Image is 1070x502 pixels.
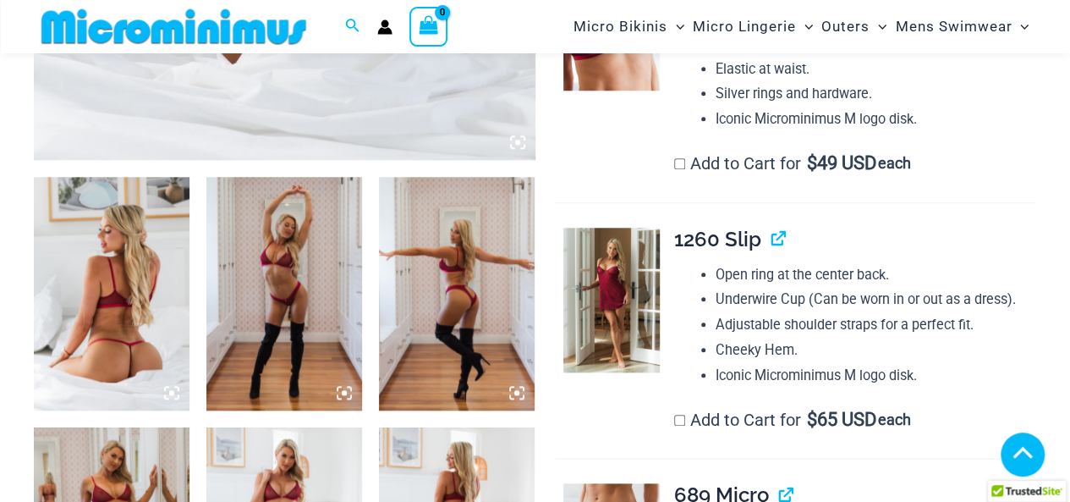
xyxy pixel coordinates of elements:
[345,16,360,37] a: Search icon link
[674,153,911,174] label: Add to Cart for
[377,19,392,35] a: Account icon link
[716,57,1036,82] li: Elastic at waist.
[821,5,870,48] span: Outers
[807,409,817,430] span: $
[878,411,911,428] span: each
[891,5,1033,48] a: Mens SwimwearMenu ToggleMenu Toggle
[689,5,817,48] a: Micro LingerieMenu ToggleMenu Toggle
[1012,5,1029,48] span: Menu Toggle
[716,363,1036,389] li: Iconic Microminimus M logo disk.
[716,338,1036,363] li: Cheeky Hem.
[563,228,660,372] img: Guilty Pleasures Red 1260 Slip
[569,5,689,48] a: Micro BikinisMenu ToggleMenu Toggle
[674,410,911,430] label: Add to Cart for
[409,7,448,46] a: View Shopping Cart, empty
[895,5,1012,48] span: Mens Swimwear
[807,155,876,172] span: 49 USD
[667,5,684,48] span: Menu Toggle
[34,177,189,411] img: Guilty Pleasures Red 1045 Bra 689 Micro
[674,158,685,169] input: Add to Cart for$49 USD each
[716,287,1036,312] li: Underwire Cup (Can be worn in or out as a dress).
[716,312,1036,338] li: Adjustable shoulder straps for a perfect fit.
[674,415,685,426] input: Add to Cart for$65 USD each
[807,152,817,174] span: $
[870,5,886,48] span: Menu Toggle
[206,177,362,411] img: Guilty Pleasures Red 1045 Bra 6045 Thong
[693,5,796,48] span: Micro Lingerie
[379,177,535,411] img: Guilty Pleasures Red 1045 Bra 6045 Thong
[807,411,876,428] span: 65 USD
[817,5,891,48] a: OutersMenu ToggleMenu Toggle
[796,5,813,48] span: Menu Toggle
[878,155,911,172] span: each
[567,3,1036,51] nav: Site Navigation
[716,262,1036,288] li: Open ring at the center back.
[716,81,1036,107] li: Silver rings and hardware.
[716,107,1036,132] li: Iconic Microminimus M logo disk.
[35,8,313,46] img: MM SHOP LOGO FLAT
[674,227,761,251] span: 1260 Slip
[573,5,667,48] span: Micro Bikinis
